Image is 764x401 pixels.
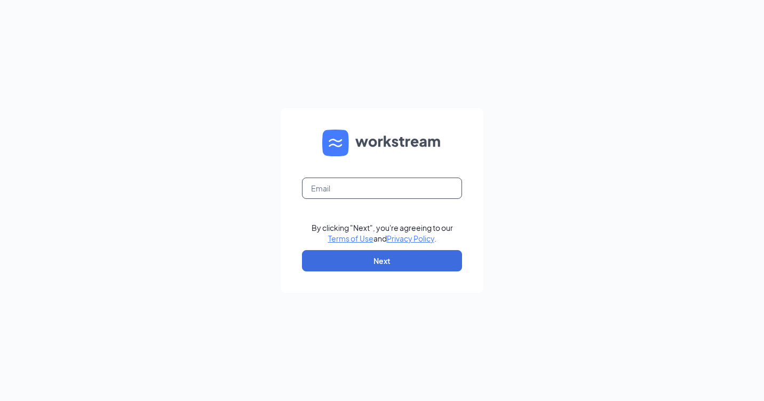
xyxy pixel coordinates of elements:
img: WS logo and Workstream text [322,130,442,156]
button: Next [302,250,462,271]
a: Terms of Use [328,234,373,243]
input: Email [302,178,462,199]
div: By clicking "Next", you're agreeing to our and . [312,222,453,244]
a: Privacy Policy [387,234,434,243]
